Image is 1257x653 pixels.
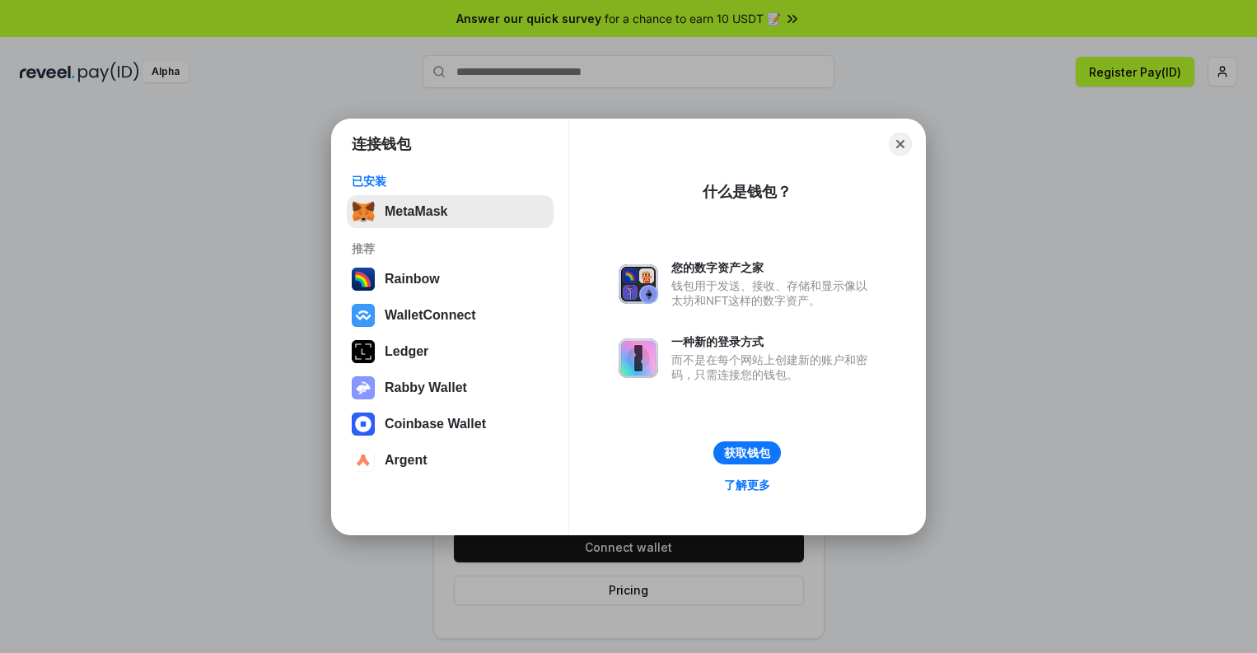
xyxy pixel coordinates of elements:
img: svg+xml,%3Csvg%20width%3D%2228%22%20height%3D%2228%22%20viewBox%3D%220%200%2028%2028%22%20fill%3D... [352,413,375,436]
img: svg+xml,%3Csvg%20fill%3D%22none%22%20height%3D%2233%22%20viewBox%3D%220%200%2035%2033%22%20width%... [352,200,375,223]
div: 了解更多 [724,478,770,492]
h1: 连接钱包 [352,134,411,154]
img: svg+xml,%3Csvg%20width%3D%2228%22%20height%3D%2228%22%20viewBox%3D%220%200%2028%2028%22%20fill%3D... [352,449,375,472]
img: svg+xml,%3Csvg%20xmlns%3D%22http%3A%2F%2Fwww.w3.org%2F2000%2Fsvg%22%20width%3D%2228%22%20height%3... [352,340,375,363]
a: 了解更多 [714,474,780,496]
img: svg+xml,%3Csvg%20width%3D%22120%22%20height%3D%22120%22%20viewBox%3D%220%200%20120%20120%22%20fil... [352,268,375,291]
div: 而不是在每个网站上创建新的账户和密码，只需连接您的钱包。 [671,352,876,382]
div: 一种新的登录方式 [671,334,876,349]
div: MetaMask [385,204,447,219]
div: 推荐 [352,241,549,256]
img: svg+xml,%3Csvg%20xmlns%3D%22http%3A%2F%2Fwww.w3.org%2F2000%2Fsvg%22%20fill%3D%22none%22%20viewBox... [352,376,375,399]
button: WalletConnect [347,299,554,332]
div: Ledger [385,344,428,359]
button: Rainbow [347,263,554,296]
button: Rabby Wallet [347,371,554,404]
img: svg+xml,%3Csvg%20xmlns%3D%22http%3A%2F%2Fwww.w3.org%2F2000%2Fsvg%22%20fill%3D%22none%22%20viewBox... [619,264,658,304]
div: 钱包用于发送、接收、存储和显示像以太坊和NFT这样的数字资产。 [671,278,876,308]
div: 已安装 [352,174,549,189]
img: svg+xml,%3Csvg%20xmlns%3D%22http%3A%2F%2Fwww.w3.org%2F2000%2Fsvg%22%20fill%3D%22none%22%20viewBox... [619,338,658,378]
div: Argent [385,453,428,468]
button: Argent [347,444,554,477]
div: WalletConnect [385,308,476,323]
button: Coinbase Wallet [347,408,554,441]
div: 获取钱包 [724,445,770,460]
button: 获取钱包 [713,441,781,464]
div: Coinbase Wallet [385,417,486,431]
button: MetaMask [347,195,554,228]
div: Rabby Wallet [385,380,467,395]
div: 什么是钱包？ [703,182,792,202]
div: Rainbow [385,272,440,287]
div: 您的数字资产之家 [671,260,876,275]
img: svg+xml,%3Csvg%20width%3D%2228%22%20height%3D%2228%22%20viewBox%3D%220%200%2028%2028%22%20fill%3D... [352,304,375,327]
button: Ledger [347,335,554,368]
button: Close [889,133,912,156]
